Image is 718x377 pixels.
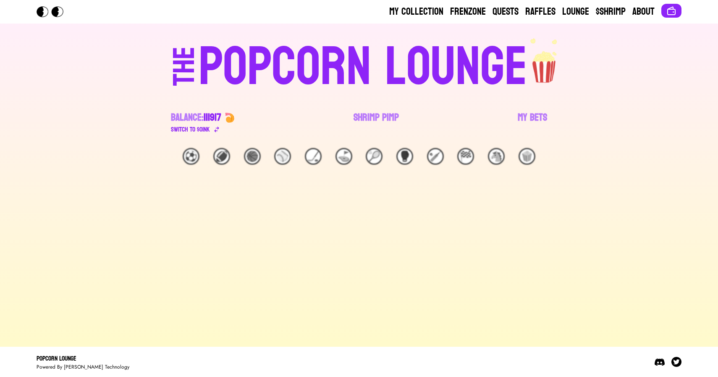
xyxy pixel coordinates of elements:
[335,148,352,165] div: ⛳️
[37,6,70,17] img: Popcorn
[274,148,291,165] div: ⚾️
[450,5,486,18] a: Frenzone
[519,148,535,165] div: 🍿
[305,148,322,165] div: 🏒
[655,357,665,367] img: Discord
[525,5,556,18] a: Raffles
[183,148,199,165] div: ⚽️
[666,6,676,16] img: Connect wallet
[100,37,618,94] a: THEPOPCORN LOUNGEpopcorn
[562,5,589,18] a: Lounge
[493,5,519,18] a: Quests
[244,148,261,165] div: 🏀
[171,124,210,134] div: Switch to $ OINK
[169,47,199,103] div: THE
[596,5,626,18] a: $Shrimp
[199,40,527,94] div: POPCORN LOUNGE
[225,113,235,123] img: 🍤
[213,148,230,165] div: 🏈
[518,111,547,134] a: My Bets
[204,108,221,127] span: 111917
[354,111,399,134] a: Shrimp Pimp
[527,37,562,84] img: popcorn
[366,148,383,165] div: 🎾
[389,5,443,18] a: My Collection
[427,148,444,165] div: 🏏
[171,111,221,124] div: Balance:
[37,364,129,370] div: Powered By [PERSON_NAME] Technology
[632,5,655,18] a: About
[37,353,129,364] div: Popcorn Lounge
[671,357,681,367] img: Twitter
[457,148,474,165] div: 🏁
[488,148,505,165] div: 🐴
[396,148,413,165] div: 🥊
